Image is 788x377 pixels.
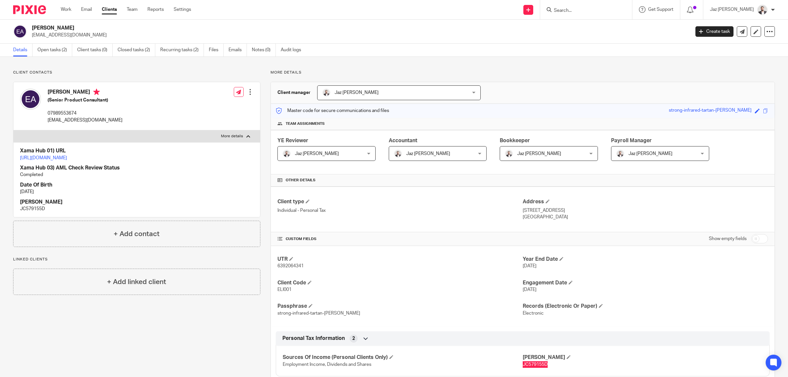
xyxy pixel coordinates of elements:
img: 48292-0008-compressed%20square.jpg [322,89,330,97]
h4: Xama Hub 01) URL [20,147,253,154]
a: Team [127,6,138,13]
img: svg%3E [13,25,27,38]
span: Other details [286,178,316,183]
span: [DATE] [523,287,536,292]
span: Personal Tax Information [282,335,345,342]
a: Settings [174,6,191,13]
p: Linked clients [13,257,260,262]
p: 07989553674 [48,110,122,117]
a: Reports [147,6,164,13]
a: Client tasks (0) [77,44,113,56]
span: strong-infrared-tartan-[PERSON_NAME] [277,311,360,316]
span: Get Support [648,7,673,12]
a: Files [209,44,224,56]
input: Search [553,8,612,14]
h4: Passphrase [277,303,523,310]
span: Jaz [PERSON_NAME] [295,151,339,156]
span: YE Reviewer [277,138,308,143]
h4: Address [523,198,768,205]
a: Closed tasks (2) [118,44,155,56]
img: 48292-0008-compressed%20square.jpg [394,150,402,158]
h4: Records (Electronic Or Paper) [523,303,768,310]
p: [EMAIL_ADDRESS][DOMAIN_NAME] [48,117,122,123]
span: JC579155D [523,362,548,367]
h4: Client Code [277,279,523,286]
img: 48292-0008-compressed%20square.jpg [616,150,624,158]
span: Electronic [523,311,544,316]
p: More details [271,70,775,75]
a: Open tasks (2) [37,44,72,56]
label: Show empty fields [709,235,747,242]
h2: [PERSON_NAME] [32,25,555,32]
h4: [PERSON_NAME] [48,89,122,97]
h4: + Add contact [114,229,160,239]
i: Primary [93,89,100,95]
a: Email [81,6,92,13]
a: Emails [229,44,247,56]
span: Team assignments [286,121,325,126]
p: Master code for secure communications and files [276,107,389,114]
span: 2 [352,335,355,342]
img: svg%3E [20,89,41,110]
h4: + Add linked client [107,277,166,287]
a: Details [13,44,33,56]
span: Accountant [389,138,417,143]
p: Completed [20,171,253,178]
h4: Sources Of Income (Personal Clients Only) [283,354,523,361]
span: Jaz [PERSON_NAME] [628,151,672,156]
h4: Client type [277,198,523,205]
img: Pixie [13,5,46,14]
p: Individual - Personal Tax [277,207,523,214]
span: Employment Income, Dividends and Shares [283,362,371,367]
p: [STREET_ADDRESS] [523,207,768,214]
a: Notes (0) [252,44,276,56]
a: Clients [102,6,117,13]
h3: Client manager [277,89,311,96]
p: [EMAIL_ADDRESS][DOMAIN_NAME] [32,32,686,38]
h4: [PERSON_NAME] [20,199,253,206]
img: 48292-0008-compressed%20square.jpg [505,150,513,158]
span: Jaz [PERSON_NAME] [335,90,379,95]
span: [DATE] [523,264,536,268]
h4: [PERSON_NAME] [523,354,763,361]
a: [URL][DOMAIN_NAME] [20,156,67,160]
h4: Date Of Birth [20,182,253,188]
p: JC579155D [20,206,253,212]
h5: (Senior Product Consultant) [48,97,122,103]
a: Audit logs [281,44,306,56]
p: Client contacts [13,70,260,75]
a: Recurring tasks (2) [160,44,204,56]
p: More details [221,134,243,139]
span: Jaz [PERSON_NAME] [406,151,450,156]
h4: UTR [277,256,523,263]
span: Bookkeeper [500,138,530,143]
a: Work [61,6,71,13]
h4: Xama Hub 03) AML Check Review Status [20,165,253,171]
h4: Year End Date [523,256,768,263]
p: [GEOGRAPHIC_DATA] [523,214,768,220]
span: Payroll Manager [611,138,652,143]
div: strong-infrared-tartan-[PERSON_NAME] [669,107,752,115]
a: Create task [695,26,733,37]
h4: CUSTOM FIELDS [277,236,523,242]
p: [DATE] [20,188,253,195]
span: 6392064341 [277,264,304,268]
span: ELI001 [277,287,292,292]
img: 48292-0008-compressed%20square.jpg [283,150,291,158]
span: Jaz [PERSON_NAME] [517,151,561,156]
img: 48292-0008-compressed%20square.jpg [757,5,768,15]
h4: Engagement Date [523,279,768,286]
p: Jaz [PERSON_NAME] [710,6,754,13]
